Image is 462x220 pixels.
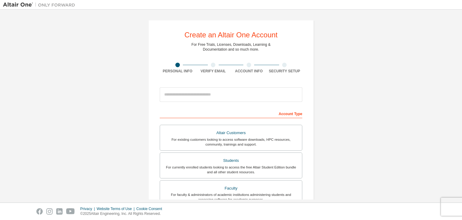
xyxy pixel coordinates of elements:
div: Personal Info [160,69,196,74]
div: Website Terms of Use [97,206,136,211]
div: Students [164,156,298,165]
div: Privacy [80,206,97,211]
div: Cookie Consent [136,206,165,211]
img: instagram.svg [46,208,53,215]
div: Create an Altair One Account [184,31,278,39]
div: For Free Trials, Licenses, Downloads, Learning & Documentation and so much more. [192,42,271,52]
div: Security Setup [267,69,303,74]
div: For faculty & administrators of academic institutions administering students and accessing softwa... [164,192,298,202]
img: linkedin.svg [56,208,63,215]
div: For existing customers looking to access software downloads, HPC resources, community, trainings ... [164,137,298,147]
div: Verify Email [196,69,231,74]
div: Altair Customers [164,129,298,137]
img: Altair One [3,2,78,8]
div: For currently enrolled students looking to access the free Altair Student Edition bundle and all ... [164,165,298,174]
div: Account Type [160,108,302,118]
p: © 2025 Altair Engineering, Inc. All Rights Reserved. [80,211,166,216]
img: facebook.svg [36,208,43,215]
div: Account Info [231,69,267,74]
div: Faculty [164,184,298,193]
img: youtube.svg [66,208,75,215]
